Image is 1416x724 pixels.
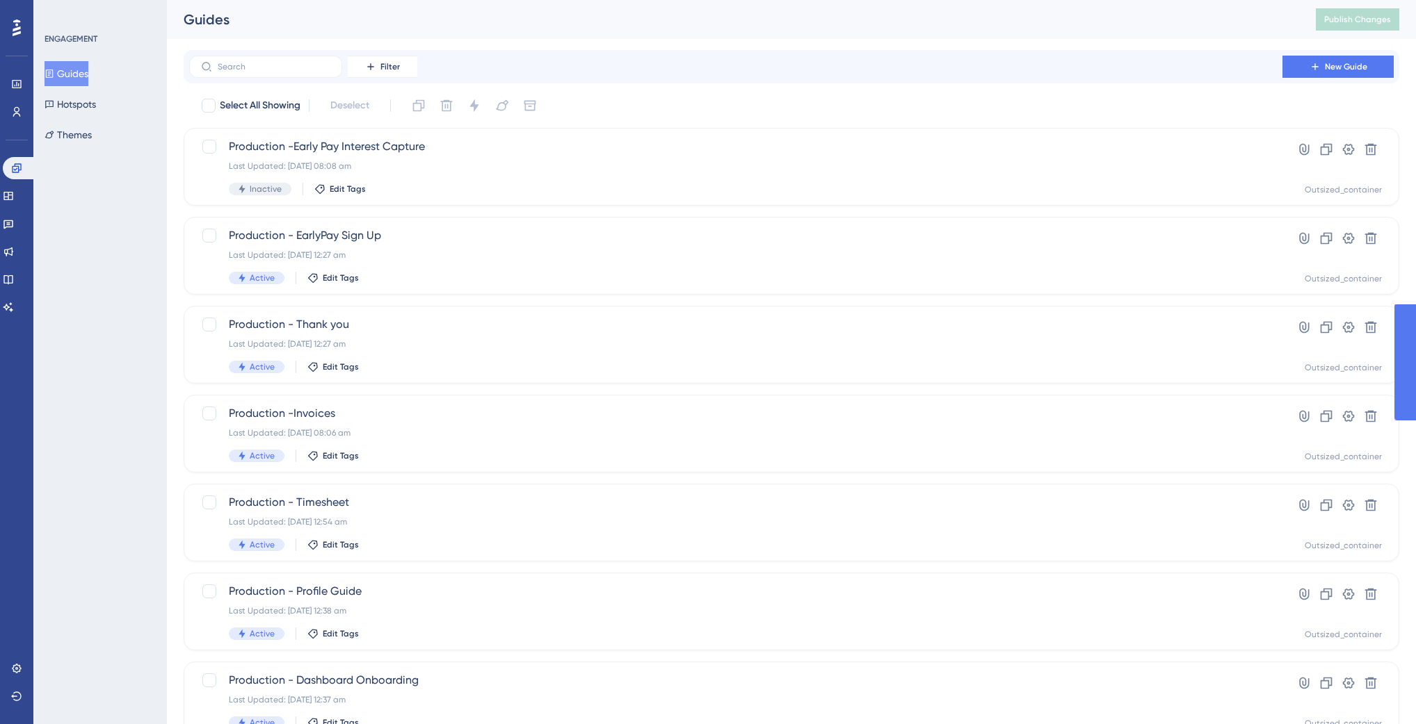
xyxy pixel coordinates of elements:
[307,450,359,461] button: Edit Tags
[250,272,275,283] span: Active
[229,427,1243,438] div: Last Updated: [DATE] 08:06 am
[229,338,1243,349] div: Last Updated: [DATE] 12:27 am
[380,61,400,72] span: Filter
[229,494,1243,511] span: Production - Timesheet
[45,92,96,117] button: Hotspots
[1305,273,1382,284] div: Outsized_container
[323,272,359,283] span: Edit Tags
[250,628,275,639] span: Active
[229,249,1243,261] div: Last Updated: [DATE] 12:27 am
[1358,669,1399,711] iframe: UserGuiding AI Assistant Launcher
[250,183,282,195] span: Inactive
[307,272,359,283] button: Edit Tags
[45,122,92,147] button: Themes
[45,33,97,44] div: ENGAGEMENT
[1305,451,1382,462] div: Outsized_container
[307,361,359,372] button: Edit Tags
[250,361,275,372] span: Active
[1282,56,1394,78] button: New Guide
[330,183,366,195] span: Edit Tags
[218,62,330,72] input: Search
[45,61,88,86] button: Guides
[229,605,1243,616] div: Last Updated: [DATE] 12:38 am
[318,93,382,118] button: Deselect
[229,583,1243,600] span: Production - Profile Guide
[1305,629,1382,640] div: Outsized_container
[229,672,1243,689] span: Production - Dashboard Onboarding
[314,183,366,195] button: Edit Tags
[229,516,1243,527] div: Last Updated: [DATE] 12:54 am
[229,694,1243,705] div: Last Updated: [DATE] 12:37 am
[250,450,275,461] span: Active
[1305,184,1382,195] div: Outsized_container
[307,628,359,639] button: Edit Tags
[323,539,359,550] span: Edit Tags
[229,161,1243,172] div: Last Updated: [DATE] 08:08 am
[250,539,275,550] span: Active
[229,138,1243,155] span: Production -Early Pay Interest Capture
[1316,8,1399,31] button: Publish Changes
[184,10,1281,29] div: Guides
[229,405,1243,422] span: Production -Invoices
[1305,540,1382,551] div: Outsized_container
[229,316,1243,333] span: Production - Thank you
[229,227,1243,244] span: Production - EarlyPay Sign Up
[1325,61,1367,72] span: New Guide
[307,539,359,550] button: Edit Tags
[1324,14,1391,25] span: Publish Changes
[1305,362,1382,373] div: Outsized_container
[323,361,359,372] span: Edit Tags
[330,97,369,114] span: Deselect
[323,628,359,639] span: Edit Tags
[323,450,359,461] span: Edit Tags
[220,97,300,114] span: Select All Showing
[348,56,417,78] button: Filter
